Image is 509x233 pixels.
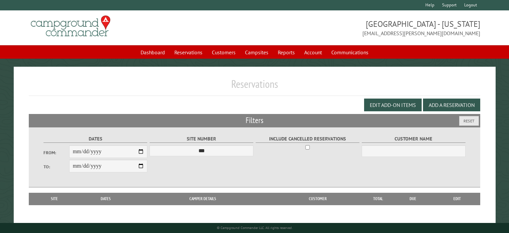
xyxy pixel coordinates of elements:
[135,193,271,205] th: Camper Details
[44,150,70,156] label: From:
[362,135,466,143] label: Customer Name
[32,193,77,205] th: Site
[327,46,372,59] a: Communications
[392,193,434,205] th: Due
[459,116,479,126] button: Reset
[241,46,272,59] a: Campsites
[423,99,480,111] button: Add a Reservation
[150,135,254,143] label: Site Number
[256,135,360,143] label: Include Cancelled Reservations
[217,226,292,230] small: © Campground Commander LLC. All rights reserved.
[274,46,299,59] a: Reports
[255,18,480,37] span: [GEOGRAPHIC_DATA] - [US_STATE] [EMAIL_ADDRESS][PERSON_NAME][DOMAIN_NAME]
[44,135,148,143] label: Dates
[300,46,326,59] a: Account
[170,46,206,59] a: Reservations
[77,193,135,205] th: Dates
[44,164,70,170] label: To:
[434,193,480,205] th: Edit
[365,193,392,205] th: Total
[137,46,169,59] a: Dashboard
[271,193,365,205] th: Customer
[29,13,112,39] img: Campground Commander
[364,99,422,111] button: Edit Add-on Items
[208,46,240,59] a: Customers
[29,77,480,96] h1: Reservations
[29,114,480,127] h2: Filters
